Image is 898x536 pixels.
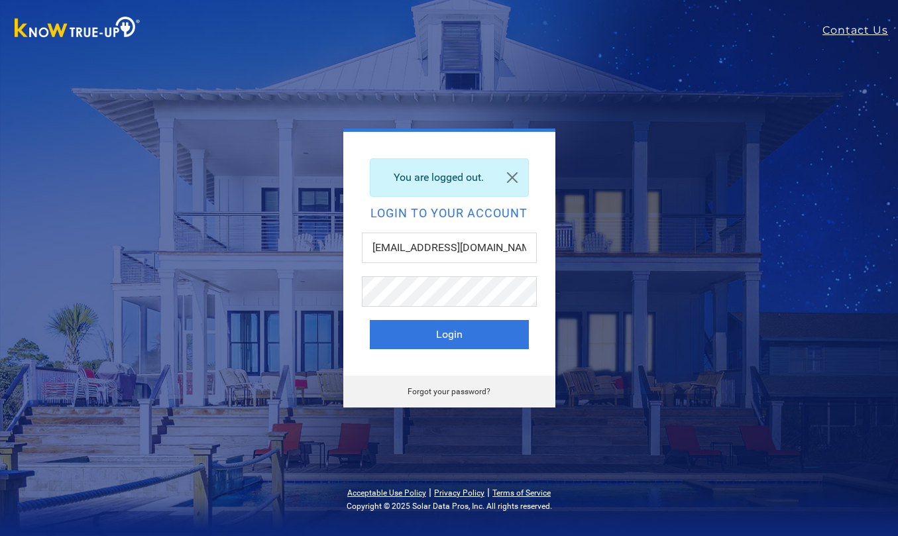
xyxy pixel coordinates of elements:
[8,14,147,44] img: Know True-Up
[434,488,484,498] a: Privacy Policy
[492,488,551,498] a: Terms of Service
[370,207,529,219] h2: Login to your account
[347,488,426,498] a: Acceptable Use Policy
[408,387,490,396] a: Forgot your password?
[370,158,529,197] div: You are logged out.
[362,233,537,263] input: Email
[822,23,898,38] a: Contact Us
[370,320,529,349] button: Login
[429,486,431,498] span: |
[487,486,490,498] span: |
[496,159,528,196] a: Close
